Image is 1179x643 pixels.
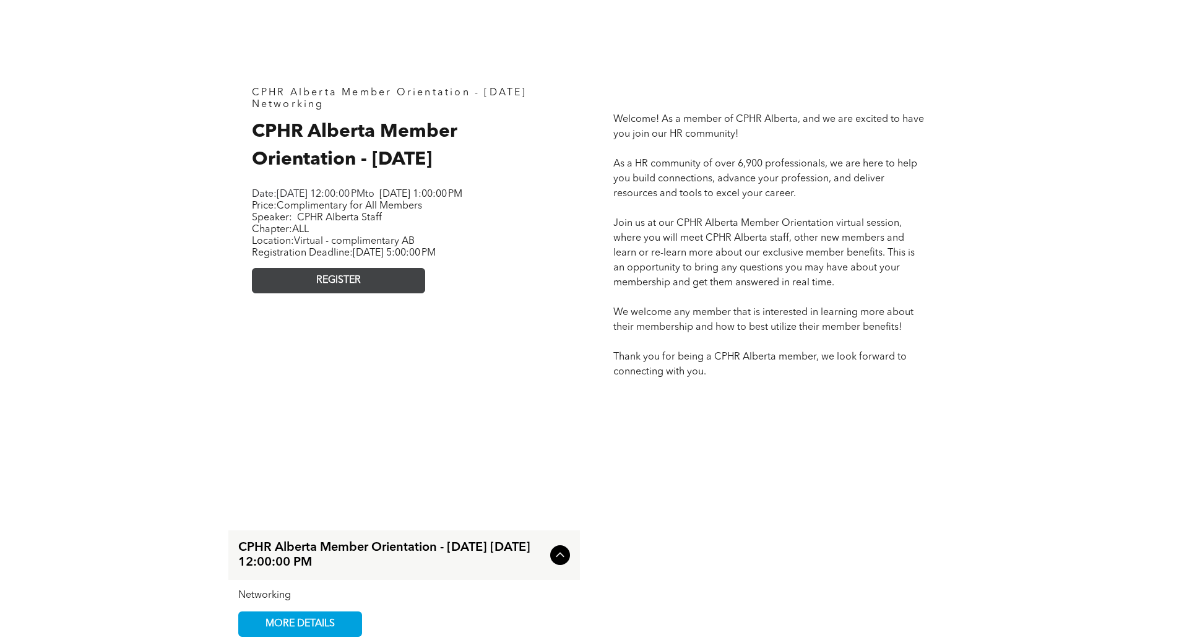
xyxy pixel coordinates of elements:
[294,236,415,246] span: Virtual - complimentary AB
[252,100,324,110] span: Networking
[297,213,382,223] span: CPHR Alberta Staff
[613,114,924,377] span: Welcome! As a member of CPHR Alberta, and we are excited to have you join our HR community! As a ...
[252,236,436,258] span: Location: Registration Deadline:
[379,189,462,199] span: [DATE] 1:00:00 PM
[238,590,570,602] div: Networking
[252,213,292,223] span: Speaker:
[252,189,374,199] span: Date: to
[252,268,425,293] a: REGISTER
[316,275,361,287] span: REGISTER
[252,123,457,169] span: CPHR Alberta Member Orientation - [DATE]
[277,189,365,199] span: [DATE] 12:00:00 PM
[252,225,309,235] span: Chapter:
[252,88,527,98] span: CPHR Alberta Member Orientation - [DATE]
[238,611,362,637] a: MORE DETAILS
[252,201,422,211] span: Price:
[353,248,436,258] span: [DATE] 5:00:00 PM
[251,612,349,636] span: MORE DETAILS
[238,540,545,570] span: CPHR Alberta Member Orientation - [DATE] [DATE] 12:00:00 PM
[292,225,309,235] span: ALL
[277,201,422,211] span: Complimentary for All Members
